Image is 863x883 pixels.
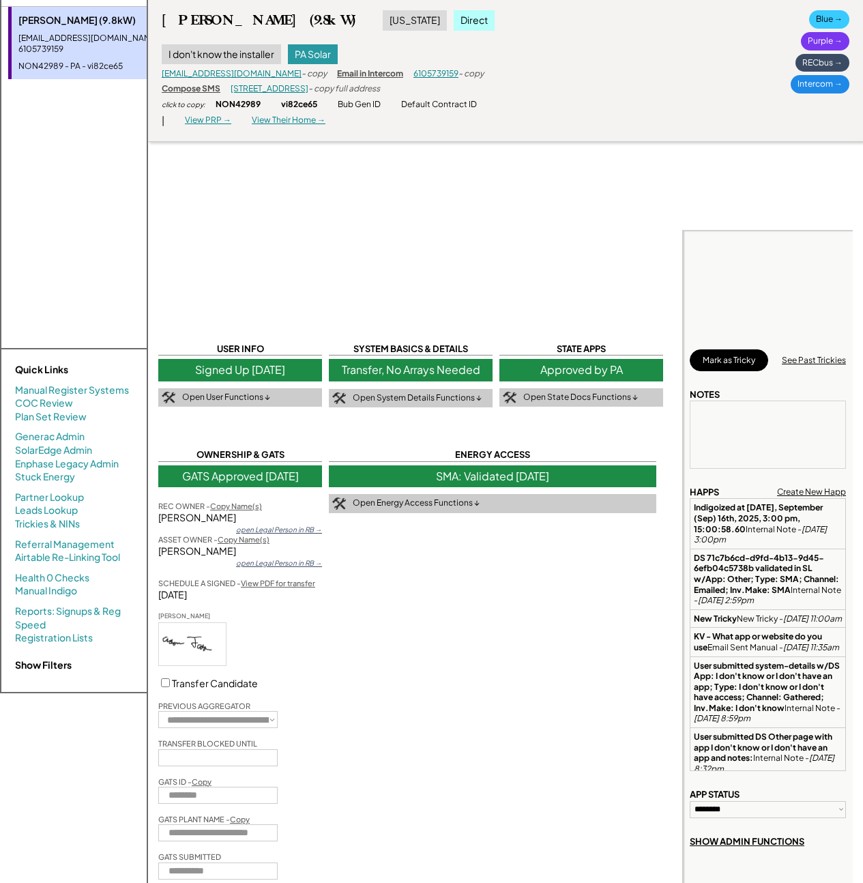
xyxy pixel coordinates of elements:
[15,631,93,645] a: Registration Lists
[337,68,403,80] div: Email in Intercom
[15,363,151,377] div: Quick Links
[332,392,346,405] img: tool-icon.png
[216,99,261,111] div: NON42989
[308,83,380,95] div: - copy full address
[694,553,840,595] strong: DS 71c7b6cd-d9fd-4b13-9d45-6efb04c5738b validated in SL w/App: Other; Type: SMA; Channel: Emailed...
[777,487,846,498] div: Create New Happ
[192,777,211,786] u: Copy
[791,75,849,93] div: Intercom →
[158,814,250,824] div: GATS PLANT NAME -
[401,99,477,111] div: Default Contract ID
[690,486,719,498] div: HAPPS
[413,68,458,78] a: 6105739159
[499,359,663,381] div: Approved by PA
[158,359,322,381] div: Signed Up [DATE]
[782,355,846,366] div: See Past Trickies
[158,588,322,602] div: [DATE]
[218,535,269,544] u: Copy Name(s)
[694,613,842,624] div: New Tricky -
[162,44,281,65] div: I don't know the installer
[172,677,258,689] label: Transfer Candidate
[162,100,205,109] div: click to copy:
[158,343,322,356] div: USER INFO
[158,612,226,621] div: [PERSON_NAME]
[158,448,322,461] div: OWNERSHIP & GATS
[15,491,84,504] a: Partner Lookup
[158,852,221,862] div: GATS SUBMITTED
[158,534,269,545] div: ASSET OWNER -
[159,623,226,665] img: AbNR6yg+ADrmAAAAAElFTkSuQmCC
[15,538,115,551] a: Referral Management
[690,388,720,401] div: NOTES
[332,497,346,510] img: tool-icon.png
[158,701,250,711] div: PREVIOUS AGGREGATOR
[694,713,750,723] em: [DATE] 8:59pm
[801,32,849,50] div: Purple →
[15,457,119,471] a: Enphase Legacy Admin
[15,517,80,531] a: Trickies & NINs
[231,83,308,93] a: [STREET_ADDRESS]
[288,44,338,65] div: PA Solar
[158,501,262,511] div: REC OWNER -
[15,410,87,424] a: Plan Set Review
[18,61,186,72] div: NON42989 - PA - vi82ce65
[783,613,842,624] em: [DATE] 11:00am
[158,578,315,588] div: SCHEDULE A SIGNED -
[162,83,220,95] div: Compose SMS
[353,497,480,509] div: Open Energy Access Functions ↓
[18,14,186,27] div: [PERSON_NAME] (9.8kW)
[236,525,322,534] div: open Legal Person in RB →
[329,465,656,487] div: SMA: Validated [DATE]
[15,504,78,517] a: Leads Lookup
[252,115,325,126] div: View Their Home →
[158,738,257,749] div: TRANSFER BLOCKED UNTIL
[694,553,842,606] div: Internal Note -
[15,584,77,598] a: Manual Indigo
[694,524,828,545] em: [DATE] 3:00pm
[182,392,270,403] div: Open User Functions ↓
[302,68,327,80] div: - copy
[698,595,754,605] em: [DATE] 2:59pm
[383,10,447,31] div: [US_STATE]
[18,33,186,56] div: [EMAIL_ADDRESS][DOMAIN_NAME] - 6105739159
[353,392,482,404] div: Open System Details Functions ↓
[162,68,302,78] a: [EMAIL_ADDRESS][DOMAIN_NAME]
[694,732,842,774] div: Internal Note -
[783,642,839,652] em: [DATE] 11:35am
[458,68,484,80] div: - copy
[694,732,834,763] strong: User submitted DS Other page with app I don't know or I don't have an app and notes:
[236,558,322,568] div: open Legal Person in RB →
[162,12,355,29] div: [PERSON_NAME] (9.8kW)
[694,661,841,713] strong: User submitted system-details w/DS App: I don't know or I don't have an app; Type: I don't know o...
[15,658,72,671] strong: Show Filters
[15,571,89,585] a: Health 0 Checks
[694,613,737,624] strong: New Tricky
[694,753,836,774] em: [DATE] 8:32pm
[15,396,73,410] a: COC Review
[158,777,211,787] div: GATS ID -
[690,349,768,371] button: Mark as Tricky
[241,579,315,588] a: View PDF for transfer
[15,605,133,631] a: Reports: Signups & Reg Speed
[15,383,129,397] a: Manual Register Systems
[694,502,824,534] strong: Indigoized at [DATE], September (Sep) 16th, 2025, 3:00 pm, 15:00:58.60
[158,545,322,558] div: [PERSON_NAME]
[15,470,75,484] a: Stuck Energy
[694,631,842,652] div: Email Sent Manual -
[694,631,823,652] strong: KV - What app or website do you use
[809,10,849,29] div: Blue →
[185,115,231,126] div: View PRP →
[15,430,85,444] a: Generac Admin
[690,788,740,800] div: APP STATUS
[694,661,842,725] div: Internal Note -
[329,359,493,381] div: Transfer, No Arrays Needed
[281,99,317,111] div: vi82ce65
[690,835,804,848] div: SHOW ADMIN FUNCTIONS
[15,551,120,564] a: Airtable Re-Linking Tool
[694,502,842,545] div: Internal Note -
[158,465,322,487] div: GATS Approved [DATE]
[795,54,849,72] div: RECbus →
[162,114,164,128] div: |
[338,99,381,111] div: Bub Gen ID
[15,444,92,457] a: SolarEdge Admin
